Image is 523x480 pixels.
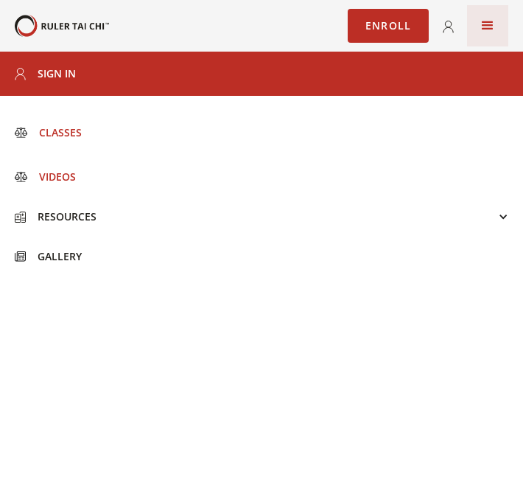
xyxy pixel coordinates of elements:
[26,66,76,81] div: Sign In
[467,5,508,46] div: menu
[15,209,96,224] a: Resources
[27,170,76,184] div: Videos
[27,125,82,140] div: Classes
[26,249,82,264] div: Gallery
[15,15,109,36] img: Your Brand Name
[348,9,429,43] a: Enroll
[26,209,96,224] div: Resources
[15,15,109,36] a: home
